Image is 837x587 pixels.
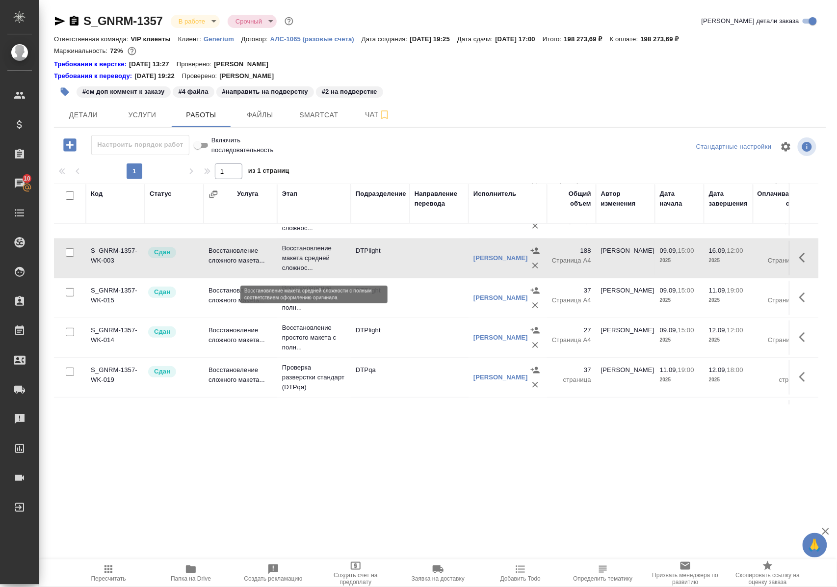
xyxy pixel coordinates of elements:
div: Менеджер проверил работу исполнителя, передает ее на следующий этап [147,365,199,378]
p: Generium [204,35,241,43]
button: Назначить [528,283,543,298]
div: Нажми, чтобы открыть папку с инструкцией [54,59,129,69]
p: 18:00 [727,366,743,374]
p: 2025 [709,335,748,345]
td: [PERSON_NAME] [596,400,655,434]
p: 12:00 [727,326,743,334]
span: Файлы [236,109,284,121]
div: Дата начала [660,189,699,209]
p: 19:00 [727,287,743,294]
p: Сдан [154,327,170,337]
div: Направление перевода [415,189,464,209]
div: Менеджер проверил работу исполнителя, передает ее на следующий этап [147,325,199,339]
p: Страница А4 [758,256,807,266]
button: Сгруппировать [209,189,218,199]
p: 27 [758,325,807,335]
p: 198 273,69 ₽ [641,35,686,43]
div: Оплачиваемый объем [758,189,807,209]
td: [PERSON_NAME] [596,281,655,315]
td: Восстановление сложного макета... [204,320,277,355]
p: VIP клиенты [131,35,178,43]
td: [PERSON_NAME] [596,360,655,395]
div: split button [694,139,774,155]
button: Удалить [528,338,543,352]
a: Требования к переводу: [54,71,134,81]
p: 12:00 [727,247,743,254]
p: страница [552,375,591,385]
span: Услуги [119,109,166,121]
a: [PERSON_NAME] [473,374,528,381]
button: В работе [176,17,208,26]
button: Назначить [528,402,543,417]
p: Сдан [154,247,170,257]
div: В работе [171,15,220,28]
p: 2025 [660,295,699,305]
p: 37 [552,286,591,295]
p: Проверка разверстки стандарт (DTPqa) [282,402,346,432]
td: DTPqa [351,400,410,434]
span: Работы [178,109,225,121]
p: 2025 [660,256,699,266]
p: Восстановление простого макета с полн... [282,283,346,313]
a: [PERSON_NAME] [473,334,528,341]
button: Удалить [528,377,543,392]
td: DTPqa [351,360,410,395]
div: Этап [282,189,297,199]
a: 10 [2,171,37,196]
td: Восстановление сложного макета... [204,241,277,275]
p: 188 [552,246,591,256]
p: #4 файла [179,87,209,97]
p: [PERSON_NAME] [219,71,281,81]
button: Удалить [528,258,543,273]
td: [PERSON_NAME] [596,241,655,275]
a: Требования к верстке: [54,59,129,69]
button: Здесь прячутся важные кнопки [793,325,817,349]
td: DTPlight [351,281,410,315]
span: Детали [60,109,107,121]
td: Восстановление сложного макета... [204,400,277,434]
p: 37 [552,365,591,375]
p: Страница А4 [758,335,807,345]
p: Маржинальность: [54,47,110,54]
span: [PERSON_NAME] детали заказа [702,16,799,26]
span: Посмотреть информацию [798,137,818,156]
p: Клиент: [178,35,204,43]
button: Скопировать ссылку [68,15,80,27]
p: 2025 [660,335,699,345]
span: Чат [354,108,401,121]
p: 72% [110,47,125,54]
p: 11.09, [709,287,727,294]
p: #2 на подверстке [322,87,377,97]
p: АЛС-1065 (разовые счета) [270,35,362,43]
button: Удалить [528,218,543,233]
p: Договор: [241,35,270,43]
span: 4 файла [172,87,215,95]
td: S_GNRM-1357-WK-015 [86,281,145,315]
a: [PERSON_NAME] [473,294,528,301]
p: 11.09, [660,366,678,374]
svg: Подписаться [379,109,391,121]
button: Добавить работу [56,135,83,155]
button: Здесь прячутся важные кнопки [793,246,817,269]
p: Сдан [154,287,170,297]
p: Страница А4 [758,295,807,305]
td: Восстановление сложного макета... [204,360,277,395]
button: Удалить [528,298,543,313]
span: направить на подверстку [215,87,315,95]
button: 🙏 [803,533,827,558]
p: 37 [758,286,807,295]
td: Восстановление сложного макета... [204,281,277,315]
p: 188 [758,246,807,256]
p: Проверено: [182,71,220,81]
p: Страница А4 [552,295,591,305]
p: Восстановление макета средней сложнос... [282,243,346,273]
a: Generium [204,34,241,43]
button: Здесь прячутся важные кнопки [793,365,817,389]
div: Нажми, чтобы открыть папку с инструкцией [54,71,134,81]
span: Smartcat [295,109,342,121]
td: DTPlight [351,320,410,355]
span: 10 [18,174,36,184]
div: Подразделение [356,189,406,199]
td: S_GNRM-1357-WK-003 [86,241,145,275]
span: Настроить таблицу [774,135,798,159]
